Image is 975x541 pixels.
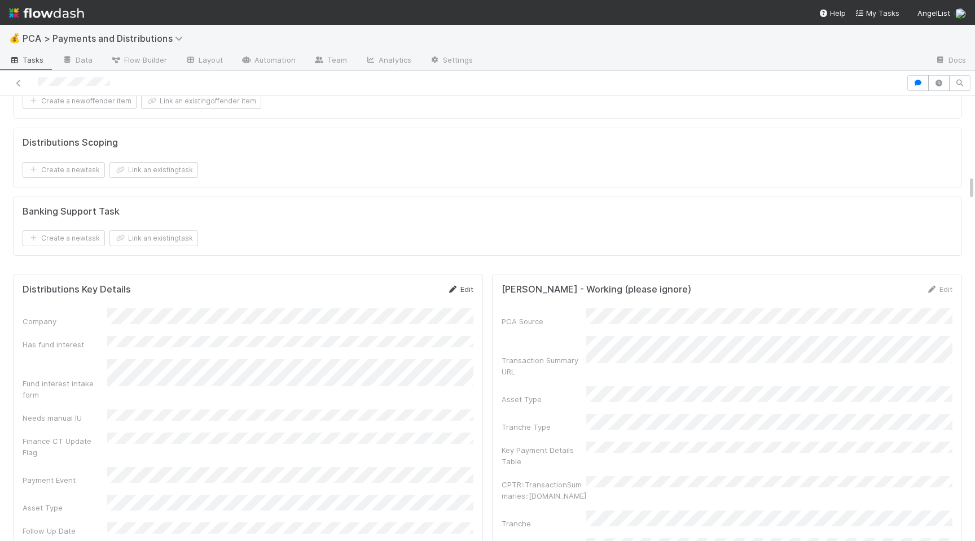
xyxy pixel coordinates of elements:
button: Create a newoffender item [23,93,137,109]
div: Asset Type [23,502,107,513]
button: Link an existingoffender item [141,93,261,109]
h5: Distributions Scoping [23,137,118,149]
div: Help [819,7,846,19]
div: Finance CT Update Flag [23,435,107,458]
div: Tranche Type [502,421,586,433]
img: logo-inverted-e16ddd16eac7371096b0.svg [9,3,84,23]
h5: [PERSON_NAME] - Working (please ignore) [502,284,691,295]
span: PCA > Payments and Distributions [23,33,188,44]
span: My Tasks [855,8,899,18]
span: AngelList [917,8,950,18]
button: Link an existingtask [109,162,198,178]
h5: Banking Support Task [23,206,120,217]
img: avatar_a2d05fec-0a57-4266-8476-74cda3464b0e.png [955,8,966,19]
div: PCA Source [502,316,586,327]
button: Create a newtask [23,230,105,246]
div: Key Payment Details Table [502,444,586,467]
a: Layout [176,52,232,70]
div: Transaction Summary URL [502,355,586,377]
div: Has fund interest [23,339,107,350]
a: Flow Builder [102,52,176,70]
a: Automation [232,52,305,70]
button: Link an existingtask [109,230,198,246]
a: Data [53,52,102,70]
div: Tranche [502,518,586,529]
div: Company [23,316,107,327]
a: Team [305,52,356,70]
a: Settings [420,52,482,70]
div: CPTR::TransactionSummaries::[DOMAIN_NAME] [502,479,586,501]
h5: Distributions Key Details [23,284,131,295]
div: Fund interest intake form [23,378,107,400]
a: Edit [447,285,473,294]
div: Asset Type [502,394,586,405]
span: 💰 [9,33,20,43]
a: Docs [926,52,975,70]
a: Edit [926,285,952,294]
span: Flow Builder [111,54,167,66]
div: Follow Up Date [23,525,107,536]
span: Tasks [9,54,44,66]
div: Needs manual IU [23,412,107,424]
a: Analytics [356,52,420,70]
a: My Tasks [855,7,899,19]
div: Payment Event [23,474,107,486]
button: Create a newtask [23,162,105,178]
